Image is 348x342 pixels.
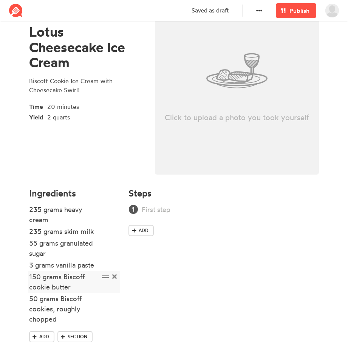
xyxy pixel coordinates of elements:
[29,294,99,324] div: 50 grams Biscoff cookies, roughly chopped
[29,226,99,237] div: 235 grams skim milk
[110,272,118,282] span: Delete item
[289,6,309,15] span: Publish
[47,113,128,122] div: 2 quarts
[100,272,110,282] span: Drag to reorder
[325,4,339,17] img: User's avatar
[29,204,99,225] div: 235 grams heavy cream
[39,333,49,340] span: Add
[9,4,23,17] img: Reciplate
[128,188,152,198] h4: Steps
[139,227,148,234] span: Add
[29,238,99,258] div: 55 grams granulated sugar
[192,6,229,15] p: Saved as draft
[29,76,141,94] div: Biscoff Cookie Ice Cream with Cheesecake Swirl!
[29,101,47,111] span: Time
[29,260,99,270] div: 3 grams vanilla paste
[155,112,319,123] p: Click to upload a photo you took yourself
[47,102,128,111] div: 20 minutes
[29,111,47,122] span: Yield
[68,333,87,340] span: Section
[29,24,141,70] div: Lotus Cheesecake Ice Cream
[29,188,120,198] h4: Ingredients
[29,272,99,292] div: 150 grams Biscoff cookie butter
